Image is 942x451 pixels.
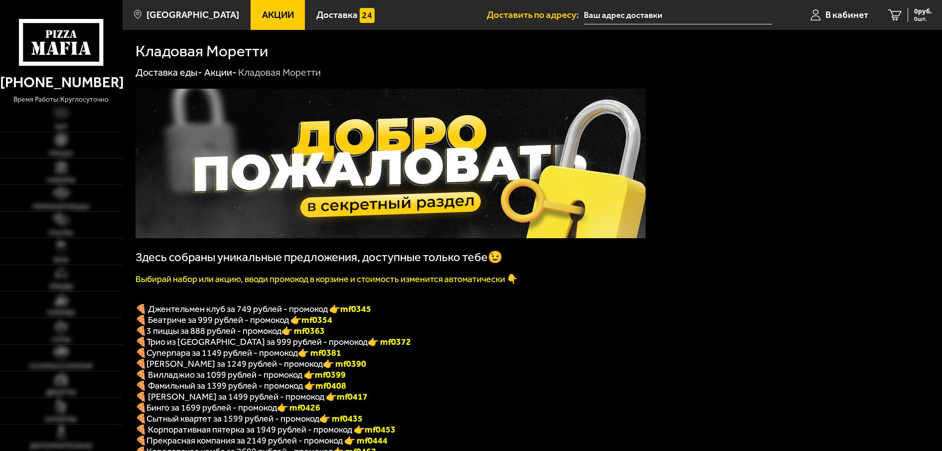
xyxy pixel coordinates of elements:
span: Обеды [49,283,73,290]
font: 👉 mf0363 [281,325,325,336]
b: mf0417 [337,391,368,402]
span: Десерты [46,389,76,396]
font: 🍕 [135,435,146,446]
span: Наборы [47,177,75,184]
span: Доставить по адресу: [487,10,584,20]
b: 👉 mf0390 [323,358,366,369]
span: WOK [53,257,69,264]
span: Трио из [GEOGRAPHIC_DATA] за 999 рублей - промокод [146,336,368,347]
b: 🍕 [135,358,146,369]
b: mf0408 [315,380,346,391]
img: 15daf4d41897b9f0e9f617042186c801.svg [360,8,375,23]
span: Суперпара за 1149 рублей - промокод [146,347,298,358]
b: 🍕 [135,413,146,424]
font: 👉 mf0372 [368,336,411,347]
span: Дополнительно [30,443,93,450]
font: 🍕 [135,325,146,336]
span: Пицца [49,150,73,157]
b: 👉 mf0435 [319,413,363,424]
b: mf0354 [301,314,332,325]
span: Прекрасная компания за 2149 рублей - промокод [146,435,344,446]
span: 🍕 Корпоративная пятерка за 1949 рублей - промокод 👉 [135,424,396,435]
b: mf0399 [315,369,346,380]
img: 1024x1024 [135,89,646,238]
input: Ваш адрес доставки [584,6,772,24]
span: В кабинет [825,10,868,20]
span: 0 руб. [914,8,932,15]
span: Горячее [47,309,75,316]
font: 🍕 [135,347,146,358]
font: 👉 mf0381 [298,347,341,358]
span: 0 шт. [914,16,932,22]
b: mf0345 [340,303,371,314]
font: 🍕 [135,336,146,347]
span: Сытный квартет за 1599 рублей - промокод [146,413,319,424]
span: 🍕 Вилладжио за 1099 рублей - промокод 👉 [135,369,346,380]
span: [GEOGRAPHIC_DATA] [146,10,239,20]
span: 3 пиццы за 888 рублей - промокод [146,325,281,336]
span: Доставка [316,10,358,20]
a: Доставка еды- [135,67,202,78]
font: Выбирай набор или акцию, вводи промокод в корзине и стоимость изменится автоматически 👇 [135,274,518,285]
span: 🍕 Беатриче за 999 рублей - промокод 👉 [135,314,332,325]
span: 🍕 [PERSON_NAME] за 1499 рублей - промокод 👉 [135,391,368,402]
span: Роллы [49,230,73,237]
b: mf0453 [365,424,396,435]
span: [PERSON_NAME] за 1249 рублей - промокод [146,358,323,369]
h1: Кладовая Моретти [135,43,268,59]
span: Бинго за 1699 рублей - промокод [146,402,277,413]
span: 🍕 Фамильный за 1399 рублей - промокод 👉 [135,380,346,391]
span: 🍕 Джентельмен клуб за 749 рублей - промокод 👉 [135,303,371,314]
span: Салаты и закуски [29,363,93,370]
span: Супы [52,336,71,343]
span: Хит [55,124,68,131]
a: Акции- [204,67,237,78]
b: 👉 mf0426 [277,402,320,413]
div: Кладовая Моретти [238,66,321,79]
span: Здесь собраны уникальные предложения, доступные только тебе😉 [135,250,503,264]
b: 🍕 [135,402,146,413]
span: Акции [262,10,294,20]
span: Римская пицца [33,203,90,210]
font: 👉 mf0444 [344,435,388,446]
span: Напитки [45,416,77,423]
